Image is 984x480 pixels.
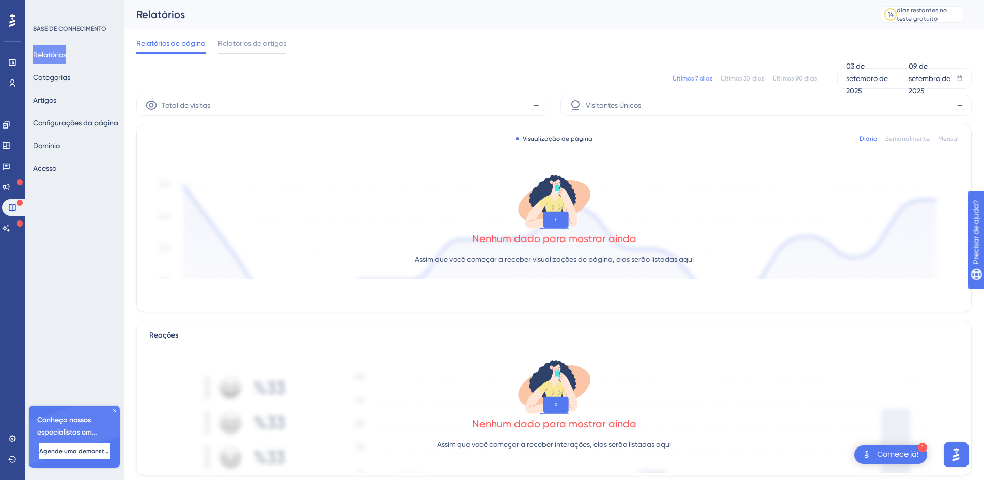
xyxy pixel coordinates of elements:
[437,440,671,449] font: Assim que você começar a receber interações, elas serão listadas aqui
[33,45,66,64] button: Relatórios
[897,7,947,22] font: dias restantes no teste gratuito
[33,91,56,109] button: Artigos
[673,75,712,82] font: Últimos 7 dias
[162,101,210,109] font: Total de visitas
[136,39,206,47] font: Relatórios de página
[136,8,185,21] font: Relatórios
[957,98,963,113] font: -
[39,447,122,455] font: Agende uma demonstração
[33,141,60,150] font: Domínio
[33,136,60,155] button: Domínio
[773,75,817,82] font: Últimos 90 dias
[218,39,286,47] font: Relatórios de artigos
[33,73,70,82] font: Categorias
[33,159,56,178] button: Acesso
[37,415,97,449] font: Conheça nossos especialistas em integração 🎧
[33,96,56,104] font: Artigos
[888,11,894,18] font: 14
[860,135,877,142] font: Diário
[33,25,106,33] font: BASE DE CONHECIMENTO
[149,331,178,340] font: Reações
[523,135,592,142] font: Visualização de página
[33,164,56,172] font: Acesso
[846,62,888,95] font: 03 de setembro de 2025
[877,450,919,458] font: Comece já!
[24,5,89,12] font: Precisar de ajuda?
[472,418,636,430] font: Nenhum dado para mostrar ainda
[39,443,110,459] button: Agende uma demonstração
[33,119,118,127] font: Configurações da página
[586,101,641,109] font: Visitantes Únicos
[472,232,636,245] font: Nenhum dado para mostrar ainda
[854,445,927,464] div: Open Get Started! checklist, remaining modules: 1
[415,255,694,263] font: Assim que você começar a receber visualizações de página, elas serão listadas aqui
[721,75,764,82] font: Últimos 30 dias
[533,98,539,113] font: -
[33,51,66,59] font: Relatórios
[33,114,118,132] button: Configurações da página
[33,68,70,87] button: Categorias
[938,135,959,142] font: Mensal
[918,443,927,452] div: 1
[941,439,972,470] iframe: Iniciador do Assistente de IA do UserGuiding
[885,135,930,142] font: Semanalmente
[909,62,950,95] font: 09 de setembro de 2025
[861,449,873,461] img: imagem-do-lançador-texto-alternativo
